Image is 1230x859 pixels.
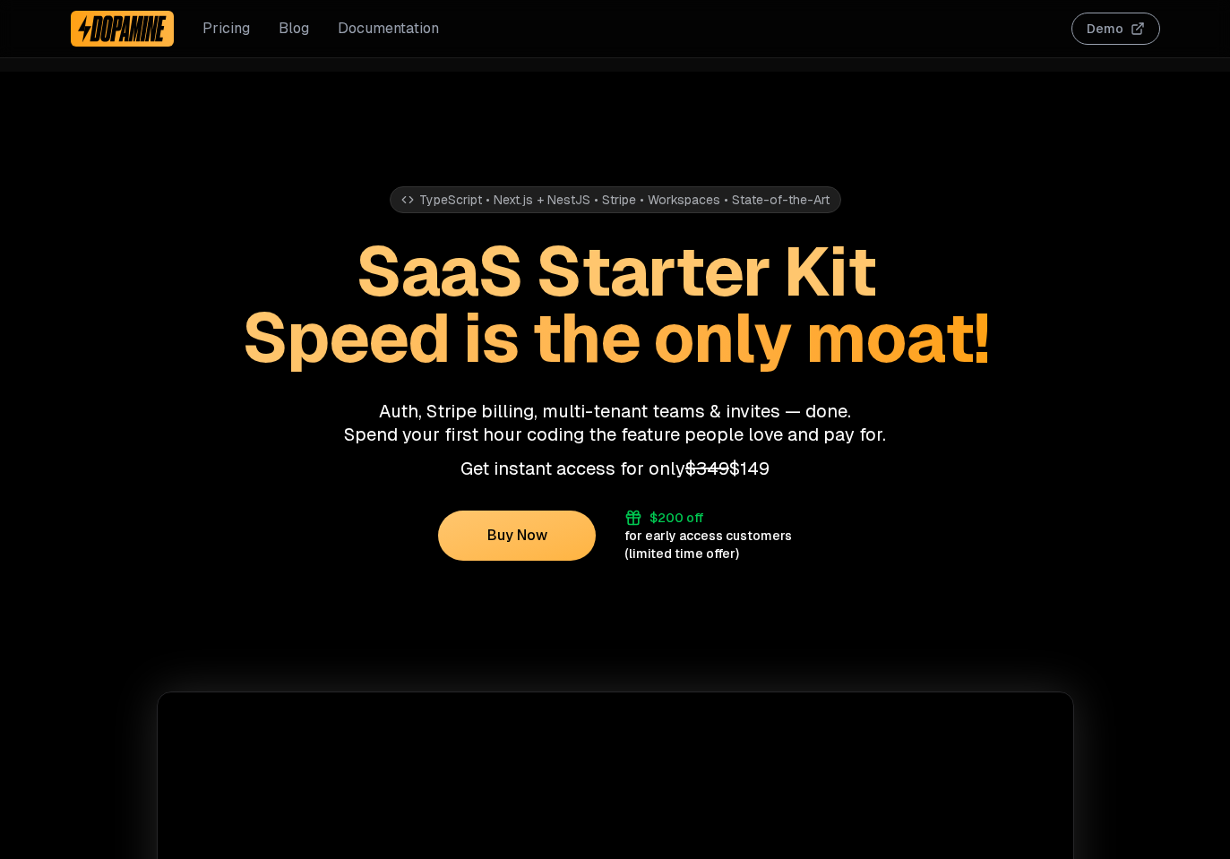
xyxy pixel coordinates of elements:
button: Demo [1071,13,1160,45]
span: Speed is the only moat! [242,294,989,382]
img: Dopamine [78,14,168,43]
button: Buy Now [438,511,596,561]
a: Documentation [338,18,439,39]
a: Pricing [202,18,250,39]
div: TypeScript • Next.js + NestJS • Stripe • Workspaces • State-of-the-Art [390,186,841,213]
p: Get instant access for only $149 [71,457,1160,480]
a: Blog [279,18,309,39]
span: SaaS Starter Kit [356,228,875,315]
div: $200 off [649,509,703,527]
div: for early access customers [624,527,792,545]
span: $349 [685,457,729,480]
p: Auth, Stripe billing, multi-tenant teams & invites — done. Spend your first hour coding the featu... [71,399,1160,446]
a: Dopamine [71,11,175,47]
div: (limited time offer) [624,545,739,563]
